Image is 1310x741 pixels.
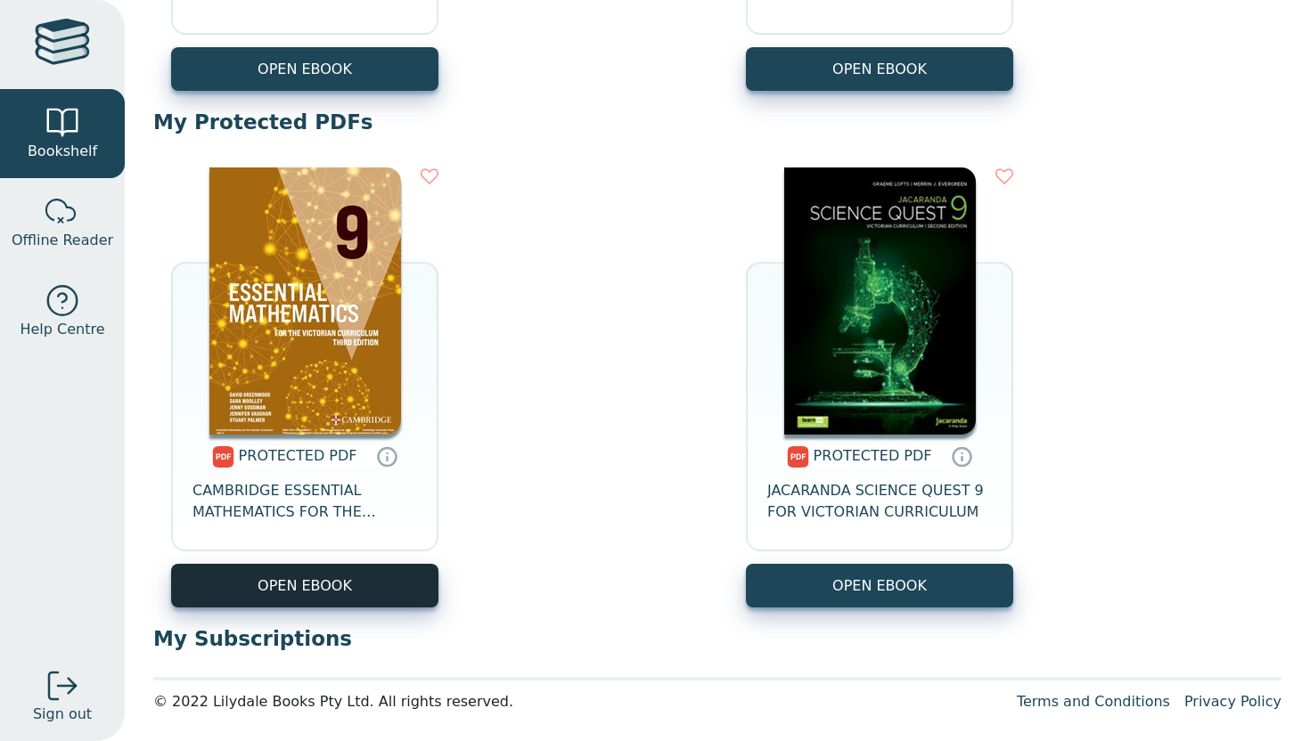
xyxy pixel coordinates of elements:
button: OPEN EBOOK [171,47,438,91]
img: pdf.svg [787,446,809,468]
span: CAMBRIDGE ESSENTIAL MATHEMATICS FOR THE VICTORIAN CURRICULUM YEAR 9 3E [192,480,417,523]
p: My Protected PDFs [153,109,1281,135]
a: Terms and Conditions [1017,693,1170,710]
img: b673ef71-8de6-4ac1-b5e1-0d307aac8e6f.jpg [209,167,401,435]
span: Sign out [33,704,92,725]
a: Protected PDFs cannot be printed, copied or shared. They can be accessed online through Education... [376,445,397,467]
a: OPEN EBOOK [171,564,438,607]
span: Offline Reader [12,230,113,251]
button: OPEN EBOOK [746,47,1013,91]
span: Bookshelf [28,141,97,162]
a: OPEN EBOOK [746,564,1013,607]
span: Help Centre [20,319,104,340]
img: pdf.svg [212,446,234,468]
span: JACARANDA SCIENCE QUEST 9 FOR VICTORIAN CURRICULUM [767,480,992,523]
p: My Subscriptions [153,625,1281,652]
a: Privacy Policy [1184,693,1281,710]
a: Protected PDFs cannot be printed, copied or shared. They can be accessed online through Education... [951,445,972,467]
span: PROTECTED PDF [814,447,932,464]
div: © 2022 Lilydale Books Pty Ltd. All rights reserved. [153,691,1003,712]
span: PROTECTED PDF [239,447,357,464]
img: 4d3ee6f9-c5d0-470b-adb9-4851ebf32eae.jpg [784,167,976,435]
